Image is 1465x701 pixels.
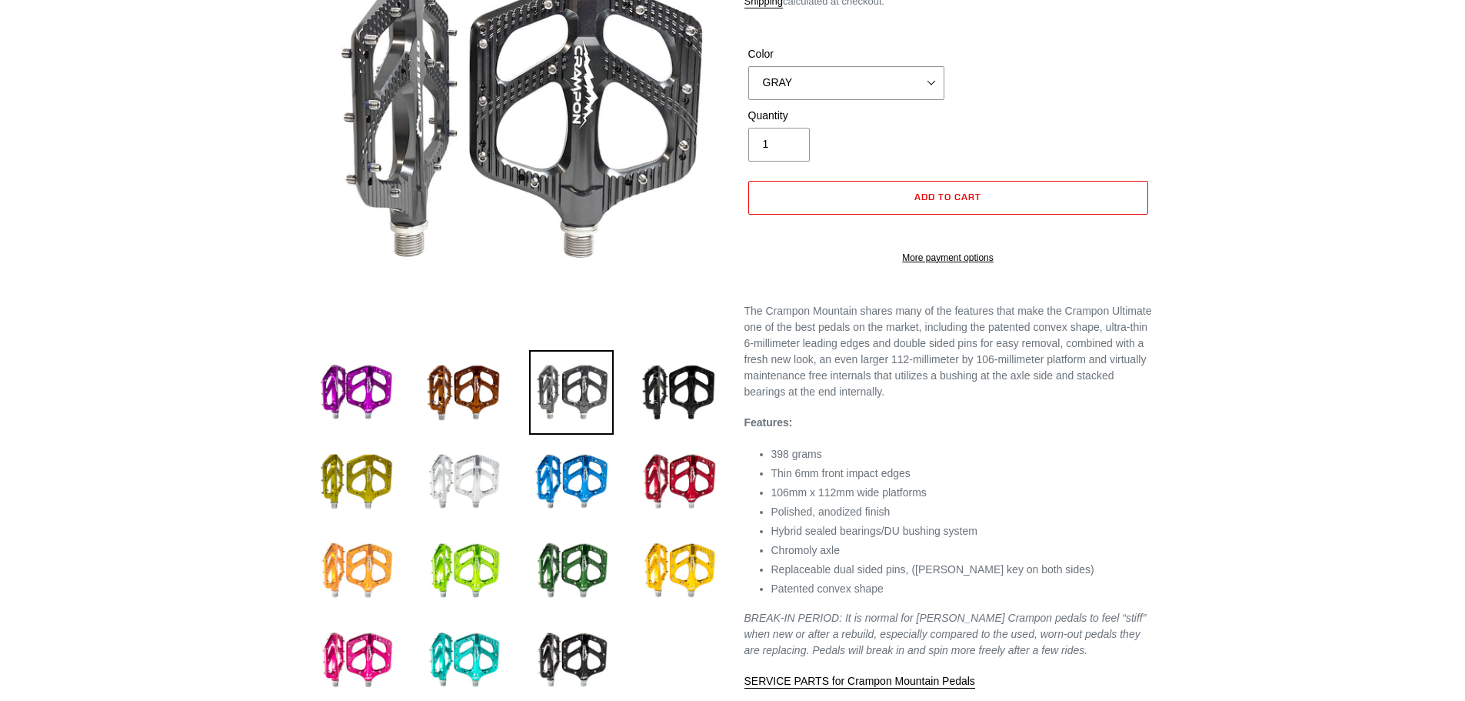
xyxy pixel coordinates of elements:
img: Load image into Gallery viewer, fern-green [421,529,506,613]
img: Load image into Gallery viewer, blue [529,439,614,524]
label: Quantity [748,108,944,124]
li: Chromoly axle [771,542,1152,559]
a: SERVICE PARTS for Crampon Mountain Pedals [744,675,975,689]
li: Replaceable dual sided pins, ([PERSON_NAME] key on both sides) [771,562,1152,578]
img: Load image into Gallery viewer, red [637,439,721,524]
img: Load image into Gallery viewer, gold [314,439,398,524]
li: Hybrid sealed bearings/DU bushing system [771,523,1152,539]
img: Load image into Gallery viewer, stealth [637,350,721,435]
li: Polished, anodized finish [771,504,1152,520]
strong: Features: [744,416,793,429]
img: Load image into Gallery viewer, Silver [421,439,506,524]
li: 106mm x 112mm wide platforms [771,485,1152,501]
button: Add to cart [748,181,1148,215]
li: Patented convex shape [771,581,1152,597]
img: Load image into Gallery viewer, PNW-green [529,529,614,613]
span: Add to cart [914,191,981,202]
img: Load image into Gallery viewer, bronze [421,350,506,435]
p: The Crampon Mountain shares many of the features that make the Crampon Ultimate one of the best p... [744,303,1152,400]
li: 398 grams [771,446,1152,462]
img: Load image into Gallery viewer, orange [314,529,398,613]
img: Load image into Gallery viewer, grey [529,350,614,435]
img: Load image into Gallery viewer, gold [637,529,721,613]
a: More payment options [748,251,1148,265]
li: Thin 6mm front impact edges [771,466,1152,482]
span: SERVICE PARTS for Crampon Mountain Pedals [744,675,975,687]
img: Load image into Gallery viewer, purple [314,350,398,435]
label: Color [748,46,944,62]
em: BREAK-IN PERIOD: It is normal for [PERSON_NAME] Crampon pedals to feel “stiff” when new or after ... [744,612,1147,656]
